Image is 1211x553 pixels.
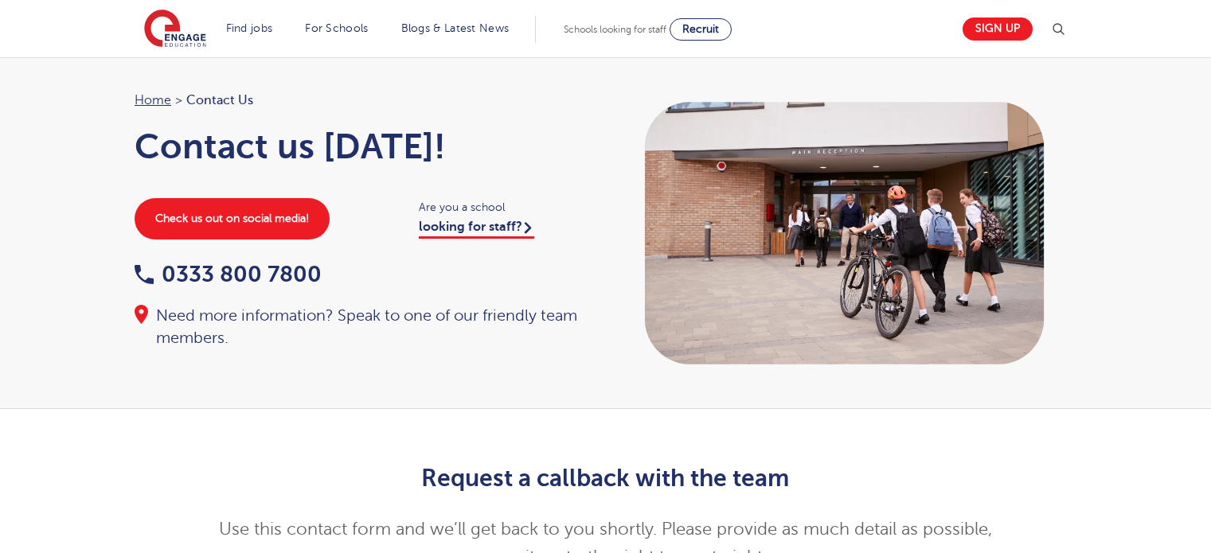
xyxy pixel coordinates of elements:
div: Need more information? Speak to one of our friendly team members. [135,305,590,349]
span: Contact Us [186,90,253,111]
span: > [175,93,182,107]
a: 0333 800 7800 [135,262,322,286]
h1: Contact us [DATE]! [135,127,590,166]
span: Recruit [682,23,719,35]
nav: breadcrumb [135,90,590,111]
span: Schools looking for staff [564,24,666,35]
a: Recruit [670,18,732,41]
a: Blogs & Latest News [401,22,510,34]
span: Are you a school [419,198,590,216]
a: Check us out on social media! [135,198,330,240]
img: Engage Education [144,10,206,49]
a: looking for staff? [419,220,534,239]
a: Find jobs [226,22,273,34]
h2: Request a callback with the team [215,465,996,492]
a: Sign up [963,18,1033,41]
a: For Schools [305,22,368,34]
a: Home [135,93,171,107]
